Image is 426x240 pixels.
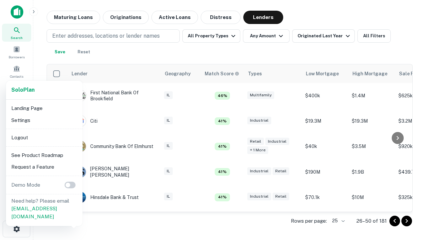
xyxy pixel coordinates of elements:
li: Settings [9,114,80,126]
a: SoloPlan [11,86,35,94]
a: [EMAIL_ADDRESS][DOMAIN_NAME] [11,206,57,219]
p: Demo Mode [9,181,43,189]
li: Request a Feature [9,161,80,173]
li: Logout [9,132,80,144]
strong: Solo Plan [11,87,35,93]
li: See Product Roadmap [9,149,80,161]
p: Need help? Please email [11,197,77,221]
iframe: Chat Widget [393,165,426,197]
li: Landing Page [9,102,80,114]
